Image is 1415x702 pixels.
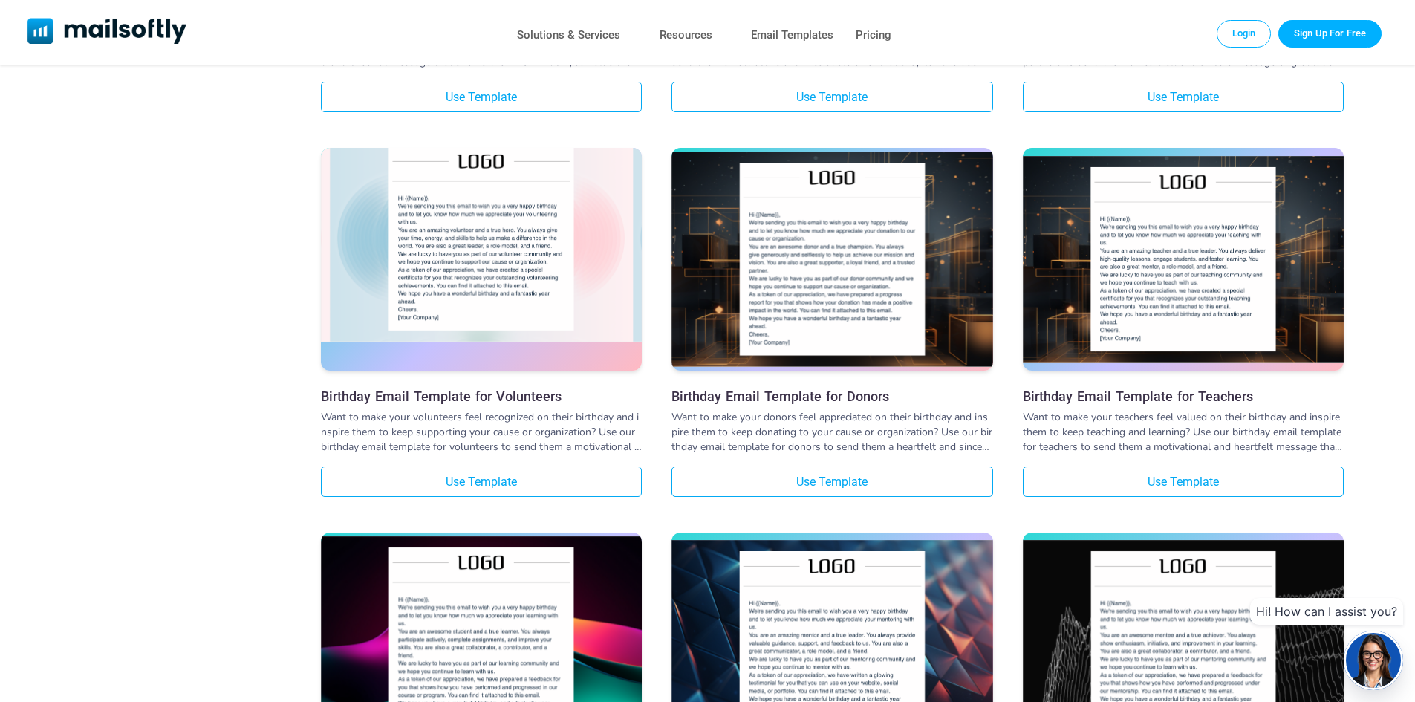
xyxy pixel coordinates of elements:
a: Birthday Email Template for Donors [671,148,992,374]
div: Want to make your teachers feel valued on their birthday and inspire them to keep teaching and le... [1023,410,1344,455]
a: Use Template [671,82,992,112]
div: Hi! How can I assist you? [1250,598,1403,625]
div: Want to make your donors feel appreciated on their birthday and inspire them to keep donating to ... [671,410,992,455]
a: Login [1217,20,1272,47]
a: Birthday Email Template for Teachers [1023,389,1344,404]
a: Use Template [1023,467,1344,497]
img: Mailsoftly Logo [27,18,187,44]
a: Use Template [671,467,992,497]
div: Want to make your volunteers feel recognized on their birthday and inspire them to keep supportin... [321,410,642,455]
a: Birthday Email Template for Donors [671,389,992,404]
a: Solutions & Services [517,25,620,46]
img: Birthday Email Template for Volunteers [321,135,642,342]
a: Email Templates [751,25,833,46]
a: Pricing [856,25,891,46]
img: Birthday Email Template for Donors [671,152,992,367]
a: Birthday Email Template for Volunteers [321,389,642,404]
a: Trial [1278,20,1382,47]
a: Use Template [321,82,642,112]
a: Use Template [1023,82,1344,112]
a: Mailsoftly [27,18,187,47]
a: Use Template [321,467,642,497]
img: agent [1344,633,1403,688]
img: Birthday Email Template for Teachers [1023,156,1344,363]
a: Birthday Email Template for Teachers [1023,148,1344,374]
a: Birthday Email Template for Volunteers [321,148,642,374]
a: Resources [660,25,712,46]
